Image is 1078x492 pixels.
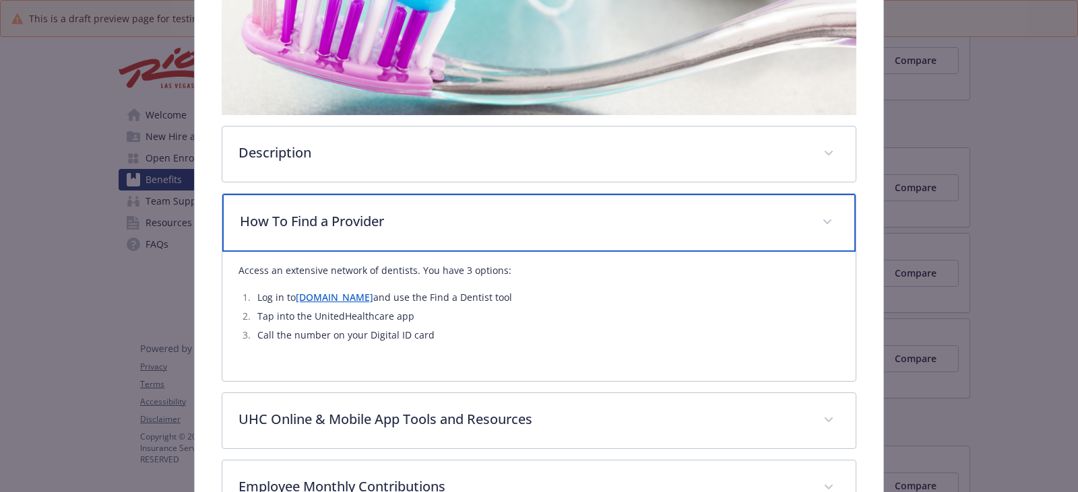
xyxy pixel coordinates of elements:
[296,291,373,304] a: [DOMAIN_NAME]
[240,211,806,232] p: How To Find a Provider
[239,143,807,163] p: Description
[222,194,856,252] div: How To Find a Provider
[239,262,839,279] p: Access an extensive network of dentists. You have 3 options:
[253,308,839,324] li: Tap into the UnitedHealthcare app
[222,127,856,182] div: Description
[253,289,839,306] li: Log in to and use the Find a Dentist tool
[222,252,856,381] div: How To Find a Provider
[222,393,856,448] div: UHC Online & Mobile App Tools and Resources
[239,409,807,429] p: UHC Online & Mobile App Tools and Resources
[253,327,839,343] li: Call the number on your Digital ID card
